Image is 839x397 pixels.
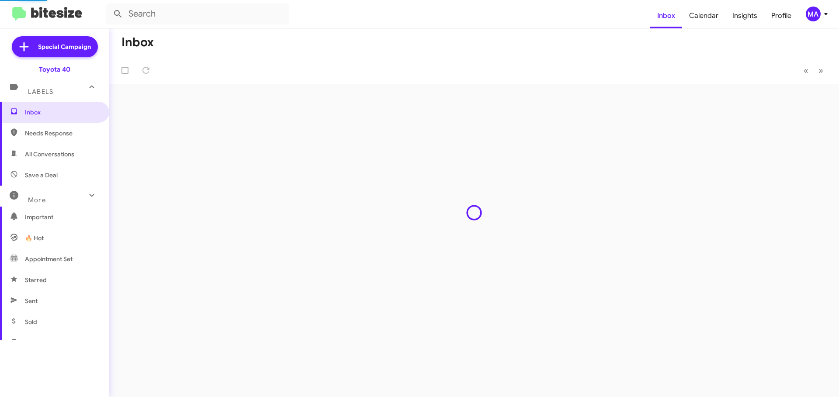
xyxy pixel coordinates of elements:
[28,196,46,204] span: More
[764,3,798,28] a: Profile
[39,65,70,74] div: Toyota 40
[28,88,53,96] span: Labels
[804,65,808,76] span: «
[650,3,682,28] a: Inbox
[798,62,814,79] button: Previous
[798,7,829,21] button: MA
[12,36,98,57] a: Special Campaign
[806,7,821,21] div: MA
[121,35,154,49] h1: Inbox
[25,297,38,305] span: Sent
[725,3,764,28] a: Insights
[799,62,829,79] nav: Page navigation example
[25,108,99,117] span: Inbox
[682,3,725,28] a: Calendar
[25,150,74,159] span: All Conversations
[38,42,91,51] span: Special Campaign
[25,171,58,180] span: Save a Deal
[25,234,44,242] span: 🔥 Hot
[813,62,829,79] button: Next
[25,276,47,284] span: Starred
[106,3,289,24] input: Search
[818,65,823,76] span: »
[25,255,73,263] span: Appointment Set
[25,213,99,221] span: Important
[25,129,99,138] span: Needs Response
[25,338,71,347] span: Sold Responded
[25,318,37,326] span: Sold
